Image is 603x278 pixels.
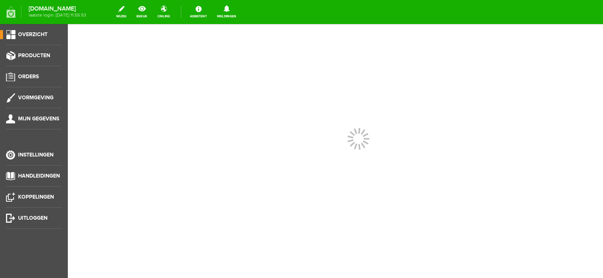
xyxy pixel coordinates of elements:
span: Overzicht [18,31,47,38]
span: Vormgeving [18,94,54,101]
a: wijzig [112,4,131,20]
a: Meldingen [213,4,241,20]
span: Mijn gegevens [18,115,59,122]
a: Assistent [185,4,211,20]
span: Producten [18,52,50,59]
span: Koppelingen [18,194,54,200]
strong: [DOMAIN_NAME] [29,7,86,11]
a: bekijk [132,4,152,20]
a: online [153,4,174,20]
span: Handleidingen [18,173,60,179]
span: Orders [18,73,39,80]
span: Uitloggen [18,215,47,221]
span: laatste login: [DATE] 11:55:53 [29,13,86,17]
span: Instellingen [18,152,54,158]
